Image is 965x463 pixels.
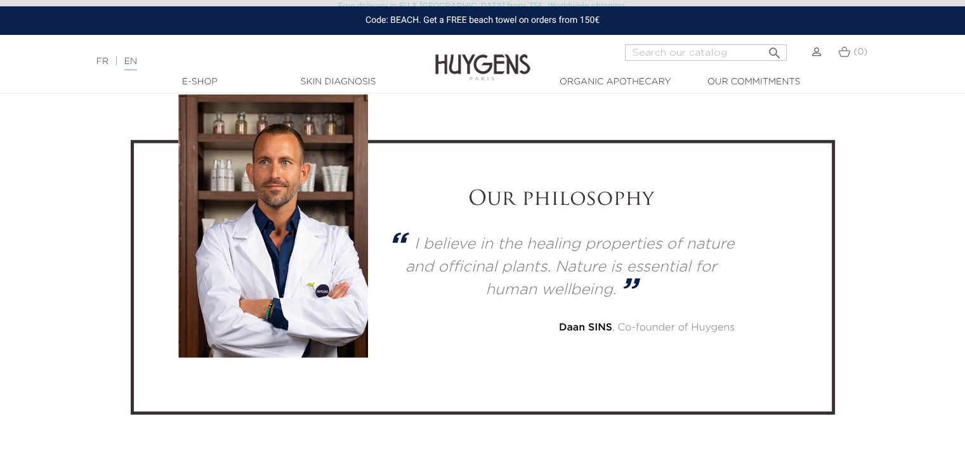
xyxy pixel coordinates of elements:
a: Our commitments [690,75,817,89]
h2: Our philosophy [387,188,734,212]
img: Huygens [435,34,530,82]
a: E-Shop [136,75,263,89]
button:  [763,41,785,58]
a: Organic Apothecary [552,75,679,89]
input: Search [625,44,787,61]
strong: Daan SINS [559,323,612,333]
div: | [90,54,393,69]
img: Daans SINS [178,93,369,358]
p: I believe in the healing properties of nature and officinal plants. Nature is essential for human... [405,237,735,297]
a: Skin Diagnosis [275,75,402,89]
a: EN [124,57,137,70]
i:  [766,42,782,57]
div: , Co-founder of Huygens [387,320,734,336]
a: FR [96,57,108,66]
span: (0) [853,48,867,56]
